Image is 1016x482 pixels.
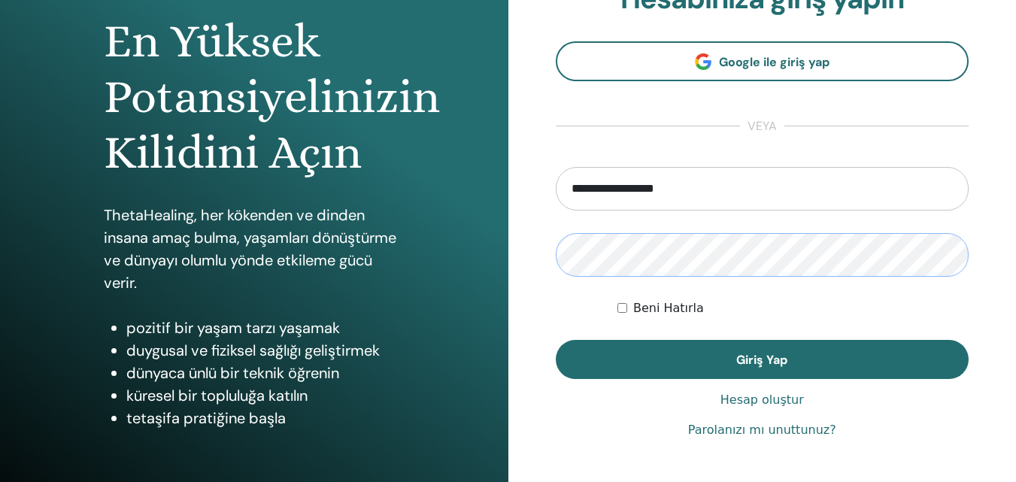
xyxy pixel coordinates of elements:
[688,421,836,439] a: Parolanızı mı unuttunuz?
[740,117,784,135] span: veya
[126,339,405,362] li: duygusal ve fiziksel sağlığı geliştirmek
[617,299,969,317] div: Keep me authenticated indefinitely or until I manually logout
[719,54,829,70] span: Google ile giriş yap
[633,299,704,317] label: Beni Hatırla
[556,340,969,379] button: Giriş Yap
[104,204,405,294] p: ThetaHealing, her kökenden ve dinden insana amaç bulma, yaşamları dönüştürme ve dünyayı olumlu yö...
[126,317,405,339] li: pozitif bir yaşam tarzı yaşamak
[126,384,405,407] li: küresel bir topluluğa katılın
[720,391,804,409] a: Hesap oluştur
[104,14,405,181] h1: En Yüksek Potansiyelinizin Kilidini Açın
[556,41,969,81] a: Google ile giriş yap
[126,362,405,384] li: dünyaca ünlü bir teknik öğrenin
[126,407,405,429] li: tetaşifa pratiğine başla
[736,352,787,368] span: Giriş Yap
